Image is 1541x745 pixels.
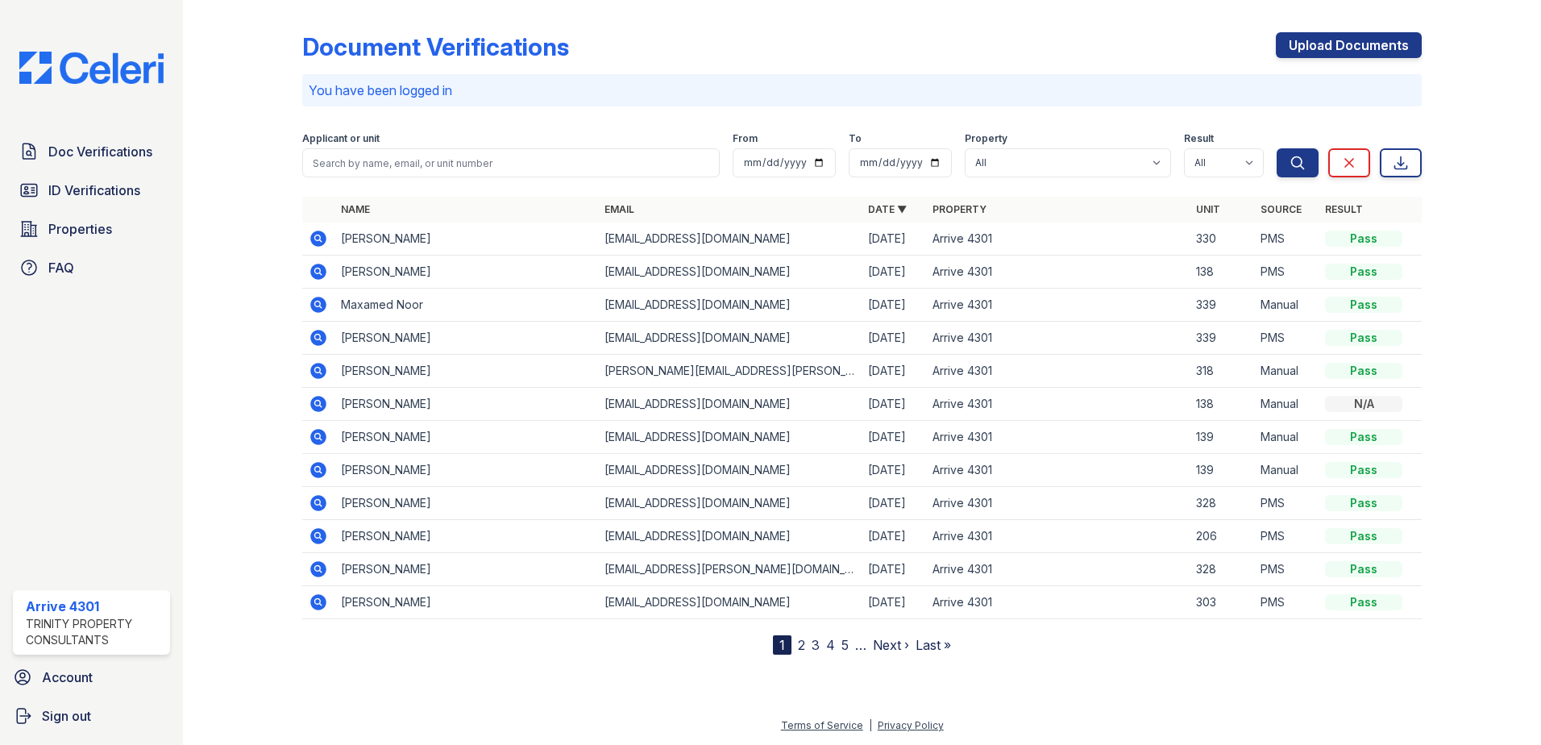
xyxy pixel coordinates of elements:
[598,421,862,454] td: [EMAIL_ADDRESS][DOMAIN_NAME]
[1325,528,1402,544] div: Pass
[862,256,926,289] td: [DATE]
[926,355,1190,388] td: Arrive 4301
[598,586,862,619] td: [EMAIL_ADDRESS][DOMAIN_NAME]
[334,256,598,289] td: [PERSON_NAME]
[1254,553,1319,586] td: PMS
[334,553,598,586] td: [PERSON_NAME]
[862,454,926,487] td: [DATE]
[826,637,835,653] a: 4
[598,322,862,355] td: [EMAIL_ADDRESS][DOMAIN_NAME]
[48,142,152,161] span: Doc Verifications
[1190,586,1254,619] td: 303
[862,355,926,388] td: [DATE]
[13,252,170,284] a: FAQ
[598,553,862,586] td: [EMAIL_ADDRESS][PERSON_NAME][DOMAIN_NAME]
[1254,520,1319,553] td: PMS
[1254,454,1319,487] td: Manual
[598,520,862,553] td: [EMAIL_ADDRESS][DOMAIN_NAME]
[598,256,862,289] td: [EMAIL_ADDRESS][DOMAIN_NAME]
[1325,203,1363,215] a: Result
[1325,297,1402,313] div: Pass
[1190,289,1254,322] td: 339
[1190,520,1254,553] td: 206
[1190,322,1254,355] td: 339
[598,289,862,322] td: [EMAIL_ADDRESS][DOMAIN_NAME]
[1325,231,1402,247] div: Pass
[6,700,177,732] a: Sign out
[26,616,164,648] div: Trinity Property Consultants
[302,32,569,61] div: Document Verifications
[1184,132,1214,145] label: Result
[13,213,170,245] a: Properties
[598,388,862,421] td: [EMAIL_ADDRESS][DOMAIN_NAME]
[598,487,862,520] td: [EMAIL_ADDRESS][DOMAIN_NAME]
[42,668,93,687] span: Account
[1190,421,1254,454] td: 139
[926,586,1190,619] td: Arrive 4301
[598,454,862,487] td: [EMAIL_ADDRESS][DOMAIN_NAME]
[13,135,170,168] a: Doc Verifications
[926,487,1190,520] td: Arrive 4301
[1254,586,1319,619] td: PMS
[798,637,805,653] a: 2
[868,203,907,215] a: Date ▼
[1325,594,1402,610] div: Pass
[48,219,112,239] span: Properties
[1190,388,1254,421] td: 138
[1325,561,1402,577] div: Pass
[855,635,866,655] span: …
[926,256,1190,289] td: Arrive 4301
[1254,256,1319,289] td: PMS
[932,203,986,215] a: Property
[334,586,598,619] td: [PERSON_NAME]
[48,258,74,277] span: FAQ
[862,223,926,256] td: [DATE]
[849,132,862,145] label: To
[334,355,598,388] td: [PERSON_NAME]
[598,223,862,256] td: [EMAIL_ADDRESS][DOMAIN_NAME]
[926,322,1190,355] td: Arrive 4301
[873,637,909,653] a: Next ›
[1190,553,1254,586] td: 328
[812,637,820,653] a: 3
[1325,264,1402,280] div: Pass
[1190,355,1254,388] td: 318
[773,635,791,655] div: 1
[965,132,1007,145] label: Property
[13,174,170,206] a: ID Verifications
[26,597,164,616] div: Arrive 4301
[6,52,177,84] img: CE_Logo_Blue-a8612792a0a2168367f1c8372b55b34899dd931a85d93a1a3d3e32e68fde9ad4.png
[1254,322,1319,355] td: PMS
[1254,289,1319,322] td: Manual
[1254,421,1319,454] td: Manual
[1325,396,1402,412] div: N/A
[604,203,634,215] a: Email
[781,719,863,731] a: Terms of Service
[862,322,926,355] td: [DATE]
[1254,355,1319,388] td: Manual
[1325,363,1402,379] div: Pass
[878,719,944,731] a: Privacy Policy
[862,289,926,322] td: [DATE]
[862,487,926,520] td: [DATE]
[841,637,849,653] a: 5
[926,553,1190,586] td: Arrive 4301
[1190,223,1254,256] td: 330
[1325,330,1402,346] div: Pass
[1325,429,1402,445] div: Pass
[869,719,872,731] div: |
[926,223,1190,256] td: Arrive 4301
[1190,256,1254,289] td: 138
[598,355,862,388] td: [PERSON_NAME][EMAIL_ADDRESS][PERSON_NAME][DOMAIN_NAME]
[862,520,926,553] td: [DATE]
[42,706,91,726] span: Sign out
[1325,495,1402,511] div: Pass
[926,388,1190,421] td: Arrive 4301
[1254,388,1319,421] td: Manual
[302,132,380,145] label: Applicant or unit
[334,520,598,553] td: [PERSON_NAME]
[862,388,926,421] td: [DATE]
[6,661,177,693] a: Account
[862,586,926,619] td: [DATE]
